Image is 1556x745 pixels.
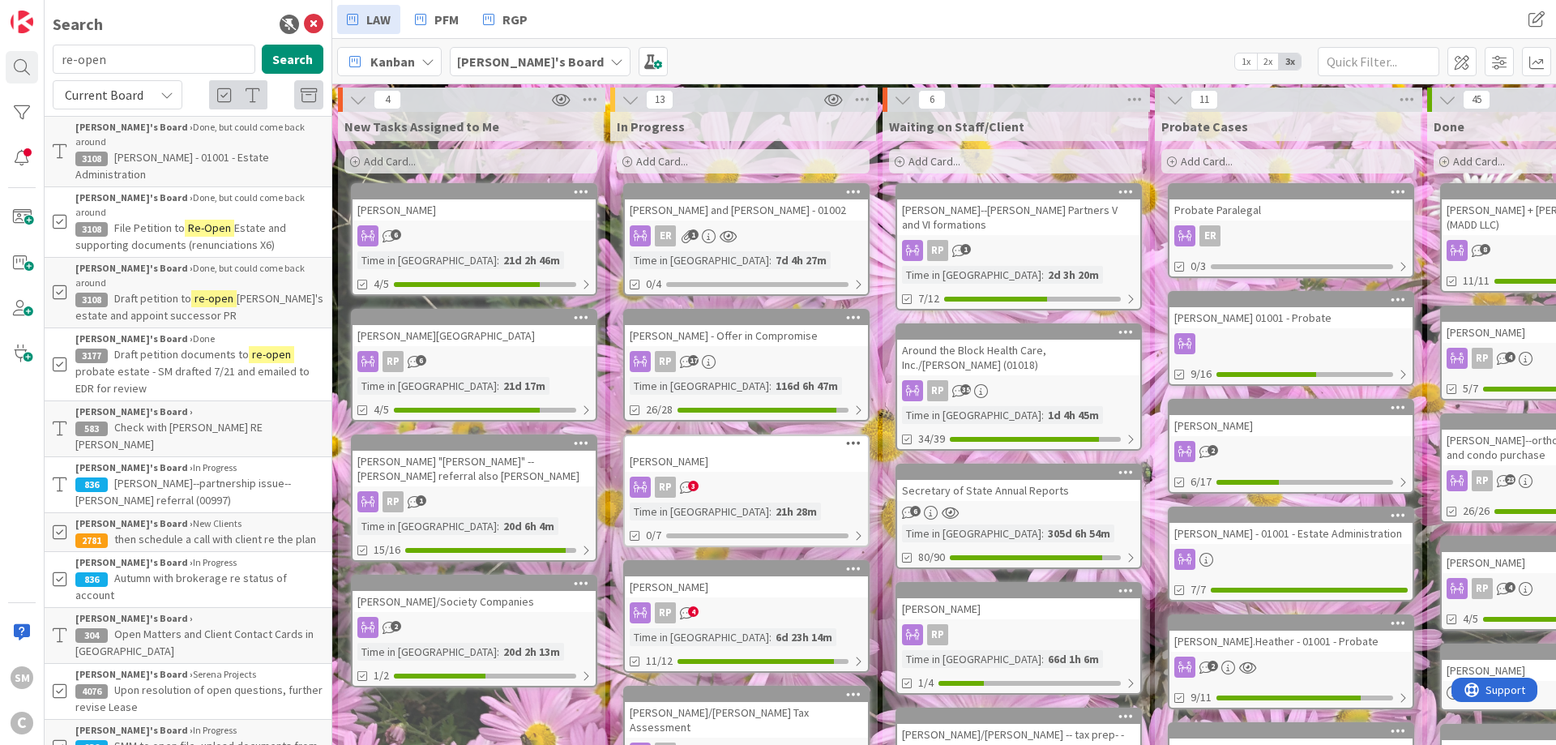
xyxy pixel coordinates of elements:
[34,2,74,22] span: Support
[1472,348,1493,369] div: RP
[1169,415,1413,436] div: [PERSON_NAME]
[114,291,191,306] span: Draft petition to
[625,225,868,246] div: ER
[960,244,971,255] span: 1
[457,54,604,70] b: [PERSON_NAME]'s Board
[75,293,108,307] div: 3108
[1169,307,1413,328] div: [PERSON_NAME] 01001 - Probate
[646,527,661,544] span: 0/7
[502,10,528,29] span: RGP
[75,612,193,624] b: [PERSON_NAME]'s Board ›
[625,351,868,372] div: RP
[1044,524,1114,542] div: 305d 6h 54m
[75,668,193,680] b: [PERSON_NAME]'s Board ›
[1463,90,1490,109] span: 45
[75,461,193,473] b: [PERSON_NAME]'s Board ›
[910,506,921,516] span: 6
[75,332,193,345] b: [PERSON_NAME]'s Board ›
[1169,508,1413,544] div: [PERSON_NAME] - 01001 - Estate Administration
[1505,352,1515,362] span: 4
[499,643,564,661] div: 20d 2h 13m
[625,325,868,346] div: [PERSON_NAME] - Offer in Compromise
[497,517,499,535] span: :
[191,290,237,307] mark: re-open
[1169,523,1413,544] div: [PERSON_NAME] - 01001 - Estate Administration
[65,87,143,103] span: Current Board
[75,555,323,570] div: In Progress
[75,422,108,436] div: 583
[75,724,193,736] b: [PERSON_NAME]'s Board ›
[1208,661,1218,671] span: 2
[1505,474,1515,485] span: 23
[434,10,459,29] span: PFM
[1041,406,1044,424] span: :
[75,420,263,452] span: Check with [PERSON_NAME] RE [PERSON_NAME]
[75,627,314,658] span: Open Matters and Client Contact Cards in [GEOGRAPHIC_DATA]
[416,495,426,506] span: 1
[45,328,331,400] a: [PERSON_NAME]'s Board ›Done3177Draft petition documents tore-openprobate estate - SM drafted 7/21...
[114,532,316,546] span: then schedule a call with client re the plan
[889,118,1024,135] span: Waiting on Staff/Client
[75,683,323,714] span: Upon resolution of open questions, further revise Lease
[630,377,769,395] div: Time in [GEOGRAPHIC_DATA]
[75,556,193,568] b: [PERSON_NAME]'s Board ›
[1318,47,1439,76] input: Quick Filter...
[353,591,596,612] div: [PERSON_NAME]/Society Companies
[75,533,108,548] div: 2781
[75,222,108,237] div: 3108
[353,199,596,221] div: [PERSON_NAME]
[374,90,401,109] span: 4
[1169,616,1413,652] div: [PERSON_NAME].Heather - 01001 - Probate
[1434,118,1464,135] span: Done
[897,240,1140,261] div: RP
[75,516,323,531] div: New Clients
[357,517,497,535] div: Time in [GEOGRAPHIC_DATA]
[960,384,971,395] span: 35
[45,664,331,719] a: [PERSON_NAME]'s Board ›Serena Projects4076Upon resolution of open questions, further revise Lease
[1191,473,1212,490] span: 6/17
[772,503,821,520] div: 21h 28m
[383,351,404,372] div: RP
[45,400,331,457] a: [PERSON_NAME]'s Board ›583Check with [PERSON_NAME] RE [PERSON_NAME]
[45,552,331,607] a: [PERSON_NAME]'s Board ›In Progress836Autumn with brokerage re status of account
[655,477,676,498] div: RP
[1191,90,1218,109] span: 11
[897,480,1140,501] div: Secretary of State Annual Reports
[1181,154,1233,169] span: Add Card...
[75,152,108,166] div: 3108
[1044,650,1103,668] div: 66d 1h 6m
[625,576,868,597] div: [PERSON_NAME]
[374,542,400,559] span: 15/16
[646,401,673,418] span: 26/28
[897,598,1140,619] div: [PERSON_NAME]
[344,118,499,135] span: New Tasks Assigned to Me
[1257,54,1279,70] span: 2x
[688,606,699,617] span: 4
[630,251,769,269] div: Time in [GEOGRAPHIC_DATA]
[918,290,939,307] span: 7/12
[497,377,499,395] span: :
[902,650,1041,668] div: Time in [GEOGRAPHIC_DATA]
[185,220,234,237] mark: Re-Open
[918,549,945,566] span: 80/90
[497,251,499,269] span: :
[1463,380,1478,397] span: 5/7
[75,460,323,475] div: In Progress
[1044,406,1103,424] div: 1d 4h 45m
[625,185,868,221] div: [PERSON_NAME] and [PERSON_NAME] - 01002
[1208,445,1218,456] span: 2
[897,380,1140,401] div: RP
[897,584,1140,619] div: [PERSON_NAME]
[370,52,415,71] span: Kanban
[1279,54,1301,70] span: 3x
[630,628,769,646] div: Time in [GEOGRAPHIC_DATA]
[75,261,323,290] div: Done, but could come back around
[75,476,291,507] span: [PERSON_NAME]--partnership issue--[PERSON_NAME] referral (00997)
[1169,185,1413,221] div: Probate Paralegal
[897,199,1140,235] div: [PERSON_NAME]--[PERSON_NAME] Partners V and VI formations
[902,406,1041,424] div: Time in [GEOGRAPHIC_DATA]
[1191,581,1206,598] span: 7/7
[1480,244,1490,255] span: 8
[625,199,868,221] div: [PERSON_NAME] and [PERSON_NAME] - 01002
[75,120,323,149] div: Done, but could come back around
